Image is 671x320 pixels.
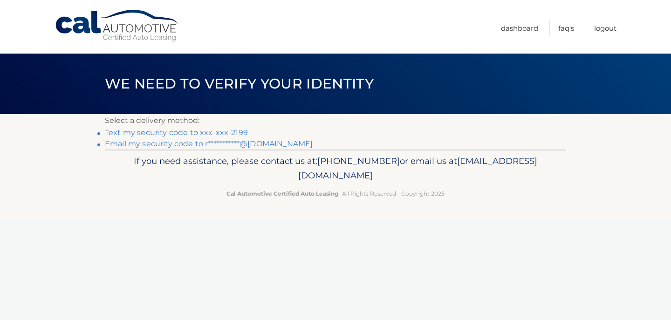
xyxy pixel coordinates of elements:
a: Text my security code to xxx-xxx-2199 [105,128,248,137]
a: Dashboard [501,20,538,36]
span: We need to verify your identity [105,75,374,92]
a: Cal Automotive [55,9,180,42]
span: [PHONE_NUMBER] [317,156,400,166]
a: FAQ's [558,20,574,36]
a: Logout [594,20,616,36]
p: Select a delivery method: [105,114,566,127]
strong: Cal Automotive Certified Auto Leasing [226,190,338,197]
p: If you need assistance, please contact us at: or email us at [111,154,560,184]
p: - All Rights Reserved - Copyright 2025 [111,189,560,198]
